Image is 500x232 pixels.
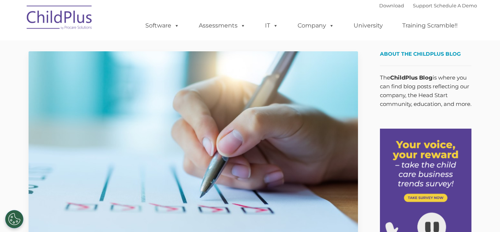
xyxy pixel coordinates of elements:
[191,18,253,33] a: Assessments
[346,18,390,33] a: University
[290,18,342,33] a: Company
[434,3,477,8] a: Schedule A Demo
[390,74,433,81] strong: ChildPlus Blog
[23,0,96,37] img: ChildPlus by Procare Solutions
[379,3,404,8] a: Download
[138,18,187,33] a: Software
[413,3,432,8] a: Support
[380,51,461,57] span: About the ChildPlus Blog
[395,18,465,33] a: Training Scramble!!
[380,73,471,108] p: The is where you can find blog posts reflecting our company, the Head Start community, education,...
[379,3,477,8] font: |
[5,210,23,228] button: Cookies Settings
[380,153,500,232] iframe: Chat Widget
[258,18,286,33] a: IT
